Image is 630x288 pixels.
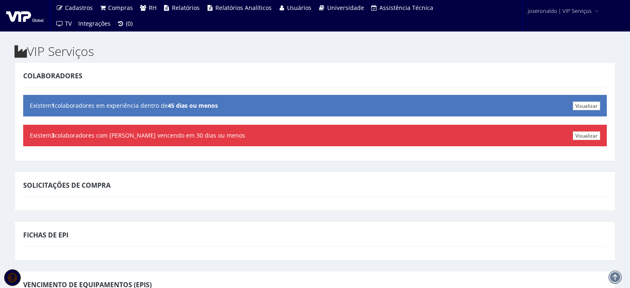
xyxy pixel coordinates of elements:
b: 1 [51,102,55,109]
span: Integrações [78,19,111,27]
span: Compras [108,4,133,12]
span: Assistência Técnica [379,4,433,12]
span: Usuários [287,4,311,12]
span: RH [149,4,157,12]
a: Visualizar [573,102,600,110]
img: logo [6,10,43,22]
span: Universidade [327,4,364,12]
span: Fichas de EPI [23,230,68,240]
div: Existem colaboradores em experiência dentro de [23,95,607,116]
b: 45 dias ou menos [168,102,218,109]
a: TV [53,16,75,31]
a: Visualizar [573,131,600,140]
span: Relatórios [172,4,200,12]
span: Relatórios Analíticos [215,4,272,12]
span: (0) [126,19,133,27]
span: joseronaldo | VIP Serviços [528,7,591,15]
span: Colaboradores [23,71,82,80]
h2: VIP Serviços [14,44,616,58]
div: Existem colaboradores com [PERSON_NAME] vencendo em 30 dias ou menos [23,125,607,146]
a: Integrações [75,16,114,31]
span: TV [65,19,72,27]
a: (0) [114,16,136,31]
span: Solicitações de Compra [23,181,111,190]
span: Cadastros [65,4,93,12]
b: 3 [51,131,55,139]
